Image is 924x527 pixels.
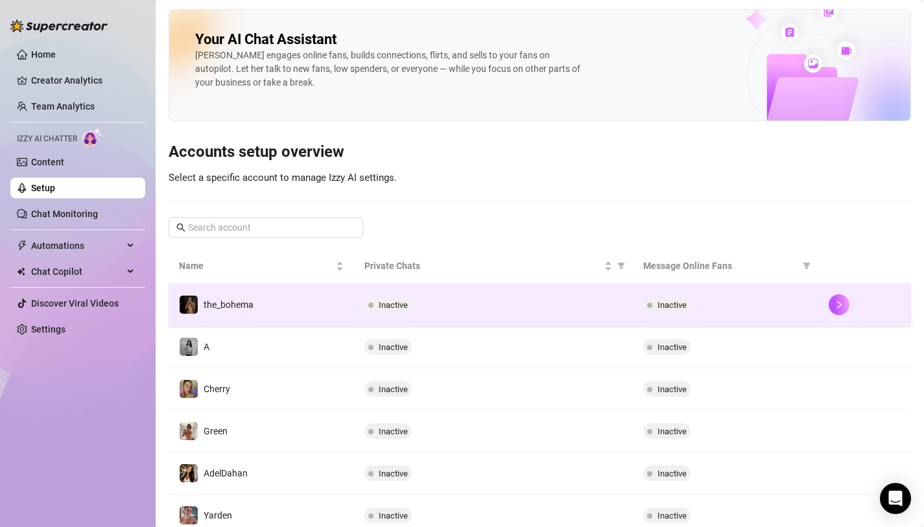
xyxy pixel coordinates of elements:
img: Chat Copilot [17,267,25,276]
span: Name [179,259,333,273]
span: Automations [31,235,123,256]
span: filter [615,256,628,275]
a: Setup [31,183,55,193]
span: thunderbolt [17,240,27,251]
span: Inactive [657,469,687,478]
span: Private Chats [364,259,601,273]
span: Yarden [204,510,232,521]
img: logo-BBDzfeDw.svg [10,19,108,32]
span: filter [800,256,813,275]
span: Inactive [379,342,408,352]
img: Yarden [180,506,198,524]
a: Home [31,49,56,60]
span: Cherry [204,384,230,394]
span: Green [204,426,228,436]
h2: Your AI Chat Assistant [195,30,337,49]
img: Cherry [180,380,198,398]
span: AdelDahan [204,468,248,478]
th: Name [169,248,354,284]
span: Select a specific account to manage Izzy AI settings. [169,172,397,183]
span: Inactive [657,511,687,521]
h3: Accounts setup overview [169,142,911,163]
span: search [176,223,185,232]
img: the_bohema [180,296,198,314]
span: Inactive [379,511,408,521]
span: the_bohema [204,299,254,310]
img: Green [180,422,198,440]
span: Inactive [379,384,408,394]
th: Private Chats [354,248,632,284]
div: [PERSON_NAME] engages online fans, builds connections, flirts, and sells to your fans on autopilo... [195,49,584,89]
a: Creator Analytics [31,70,135,91]
img: AdelDahan [180,464,198,482]
img: AI Chatter [82,128,102,146]
a: Settings [31,324,65,334]
a: Chat Monitoring [31,209,98,219]
span: A [204,342,209,352]
div: Open Intercom Messenger [880,483,911,514]
a: Team Analytics [31,101,95,111]
img: A [180,338,198,356]
a: Discover Viral Videos [31,298,119,309]
span: filter [617,262,625,270]
span: Inactive [657,427,687,436]
input: Search account [188,220,345,235]
button: right [829,294,849,315]
span: Inactive [657,342,687,352]
span: Message Online Fans [643,259,798,273]
span: filter [803,262,811,270]
a: Content [31,157,64,167]
span: Inactive [657,300,687,310]
span: Inactive [379,427,408,436]
span: Inactive [657,384,687,394]
span: Chat Copilot [31,261,123,282]
span: Inactive [379,469,408,478]
span: Izzy AI Chatter [17,133,77,145]
span: right [835,300,844,309]
span: Inactive [379,300,408,310]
